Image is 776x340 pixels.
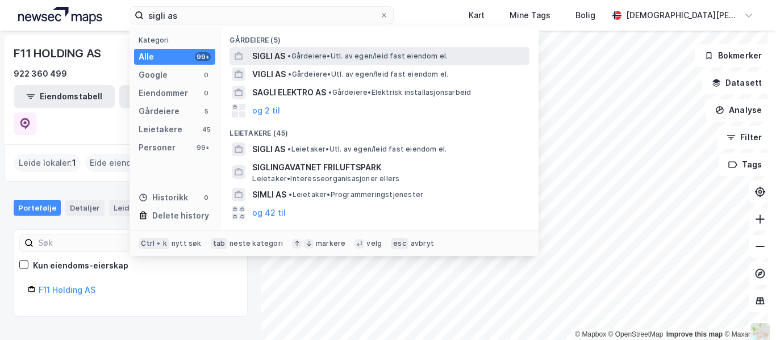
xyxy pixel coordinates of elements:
span: • [288,70,291,78]
div: Leide lokaler [109,200,180,216]
span: Leietaker • Programmeringstjenester [289,190,423,199]
div: [DEMOGRAPHIC_DATA][PERSON_NAME] [626,9,740,22]
a: OpenStreetMap [608,330,664,338]
div: 99+ [195,143,211,152]
span: SIGLINGAVATNET FRILUFTSPARK [252,161,525,174]
div: markere [316,239,345,248]
div: Leietakere (45) [220,120,539,140]
span: • [287,52,291,60]
div: 99+ [195,52,211,61]
div: Gårdeiere [139,104,180,118]
div: Google [139,68,168,82]
div: Leide lokaler : [14,154,81,172]
a: F11 Holding AS [39,285,95,295]
span: SAGLI ELEKTRO AS [252,86,326,99]
span: Gårdeiere • Utl. av egen/leid fast eiendom el. [288,70,448,79]
span: • [328,88,332,96]
div: Kun eiendoms-eierskap [33,259,128,272]
div: 0 [202,70,211,79]
div: Personer (99+) [220,222,539,242]
div: 922 360 499 [14,67,67,81]
button: og 42 til [252,206,286,220]
input: Søk på adresse, matrikkel, gårdeiere, leietakere eller personer [144,7,379,24]
span: Gårdeiere • Utl. av egen/leid fast eiendom el. [287,52,448,61]
div: Portefølje [14,200,61,216]
input: Søk [34,234,158,251]
button: Filter [717,126,771,149]
span: VIGLI AS [252,68,286,81]
div: Gårdeiere (5) [220,27,539,47]
span: Leietaker • Interesseorganisasjoner ellers [252,174,399,183]
div: velg [366,239,382,248]
div: Kategori [139,36,215,44]
span: Leietaker • Utl. av egen/leid fast eiendom el. [287,145,447,154]
div: nytt søk [172,239,202,248]
span: • [289,190,292,199]
div: 0 [202,193,211,202]
div: Bolig [575,9,595,22]
div: Historikk [139,191,188,204]
button: Analyse [706,99,771,121]
div: Leietakere [139,123,182,136]
div: 45 [202,125,211,134]
div: 5 [202,107,211,116]
span: SIMLI AS [252,188,286,202]
div: Alle [139,50,154,64]
div: neste kategori [230,239,283,248]
div: Kontrollprogram for chat [719,286,776,340]
span: SIGLI AS [252,142,285,156]
div: Mine Tags [510,9,550,22]
div: Personer [139,141,176,154]
span: SIGLI AS [252,49,285,63]
div: Kart [469,9,485,22]
button: og 2 til [252,104,280,117]
div: Eiendommer [139,86,188,100]
button: Leietakertabell [119,85,220,108]
div: esc [391,238,408,249]
a: Mapbox [575,330,606,338]
img: logo.a4113a55bc3d86da70a041830d287a7e.svg [18,7,102,24]
iframe: Chat Widget [719,286,776,340]
button: Bokmerker [695,44,771,67]
button: Eiendomstabell [14,85,115,108]
div: Eide eiendommer : [85,154,172,172]
span: • [287,145,291,153]
span: 1 [72,156,76,170]
div: F11 HOLDING AS [14,44,103,62]
button: Datasett [702,72,771,94]
div: Ctrl + k [139,238,169,249]
div: avbryt [411,239,434,248]
div: Detaljer [65,200,105,216]
div: 0 [202,89,211,98]
a: Improve this map [666,330,723,338]
div: tab [211,238,228,249]
div: Delete history [152,209,209,223]
button: Tags [719,153,771,176]
span: Gårdeiere • Elektrisk installasjonsarbeid [328,88,471,97]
